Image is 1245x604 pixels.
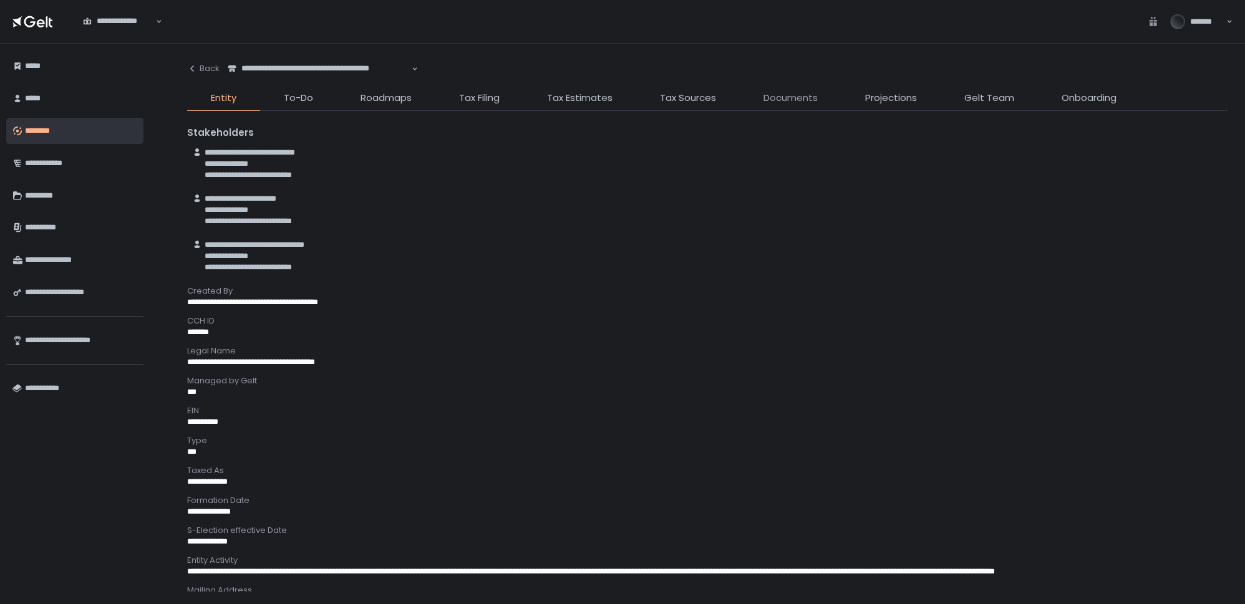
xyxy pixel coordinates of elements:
span: Tax Sources [660,91,716,105]
div: Created By [187,285,1228,297]
div: EIN [187,405,1228,416]
div: Formation Date [187,495,1228,506]
div: Entity Activity [187,555,1228,566]
div: Legal Name [187,345,1228,357]
button: Back [187,56,220,81]
input: Search for option [228,74,410,87]
div: Taxed As [187,465,1228,476]
span: Tax Filing [459,91,500,105]
div: Back [187,63,220,74]
div: CCH ID [187,315,1228,327]
input: Search for option [83,27,155,39]
span: Projections [865,91,917,105]
div: Type [187,435,1228,446]
div: Search for option [220,56,418,82]
div: Search for option [75,9,162,34]
span: Tax Estimates [547,91,613,105]
div: S-Election effective Date [187,525,1228,536]
span: Onboarding [1062,91,1117,105]
span: Gelt Team [964,91,1014,105]
div: Mailing Address [187,585,1228,596]
span: To-Do [284,91,313,105]
span: Entity [211,91,236,105]
div: Stakeholders [187,126,1228,140]
span: Roadmaps [361,91,412,105]
div: Managed by Gelt [187,375,1228,386]
span: Documents [763,91,818,105]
